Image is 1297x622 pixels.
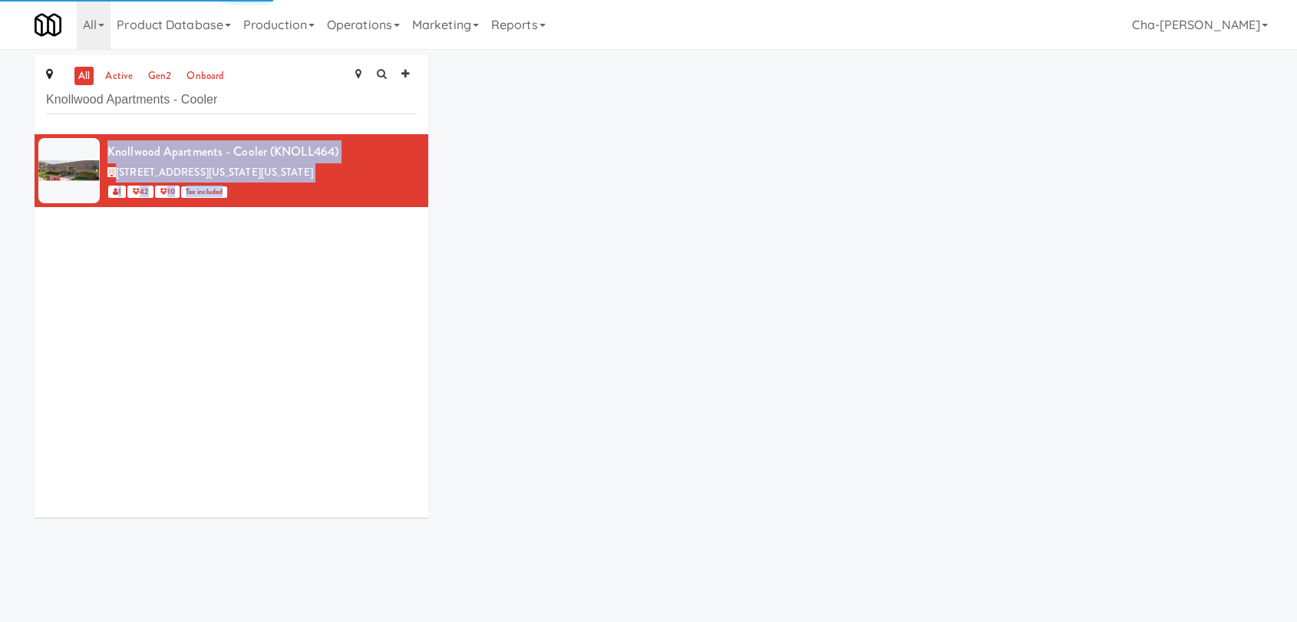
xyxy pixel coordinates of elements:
[46,86,417,114] input: Search site
[181,186,227,198] span: Tax included
[107,140,417,163] div: Knollwood Apartments - Cooler (KNOLL464)
[74,67,94,86] a: all
[35,12,61,38] img: Micromart
[101,67,137,86] a: active
[35,134,428,207] li: Knollwood Apartments - Cooler (KNOLL464)[STREET_ADDRESS][US_STATE][US_STATE] 1 42 10Tax included
[108,186,126,198] span: 1
[144,67,175,86] a: gen2
[155,186,180,198] span: 10
[183,67,228,86] a: onboard
[116,165,313,179] span: [STREET_ADDRESS][US_STATE][US_STATE]
[127,186,153,198] span: 42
